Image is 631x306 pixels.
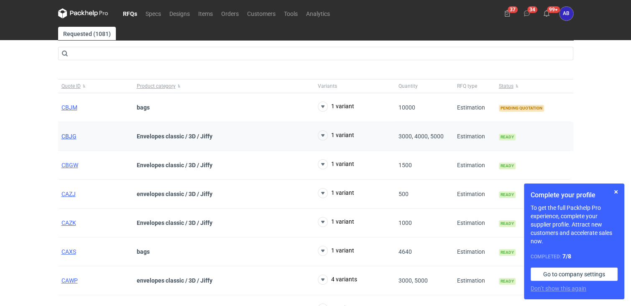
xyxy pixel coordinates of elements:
a: Items [194,8,217,18]
button: Product category [133,79,314,93]
span: RFQ type [457,83,477,89]
strong: 7 / 8 [562,253,571,260]
div: Estimation [454,151,496,180]
span: Pending quotation [499,105,544,112]
a: CAWP [61,277,78,284]
a: CBGW [61,162,78,168]
a: CBJG [61,133,77,140]
h1: Complete your profile [531,190,618,200]
button: 1 variant [318,130,354,140]
span: Status [499,83,513,89]
span: Ready [499,249,516,256]
strong: Envelopes classic / 3D / Jiffy [137,162,212,168]
a: CAZJ [61,191,76,197]
span: Ready [499,278,516,285]
span: 1000 [399,219,412,226]
strong: bags [137,248,150,255]
div: Estimation [454,237,496,266]
strong: envelopes classic / 3D / Jiffy [137,191,212,197]
span: Quantity [399,83,418,89]
div: Estimation [454,266,496,295]
span: 4640 [399,248,412,255]
span: Ready [499,220,516,227]
span: Quote ID [61,83,81,89]
a: Customers [243,8,280,18]
svg: Packhelp Pro [58,8,108,18]
a: Specs [141,8,165,18]
button: 1 variant [318,246,354,256]
button: Quote ID [58,79,133,93]
a: Analytics [302,8,334,18]
div: Estimation [454,209,496,237]
div: Estimation [454,122,496,151]
span: 3000, 4000, 5000 [399,133,444,140]
span: Ready [499,134,516,140]
span: Ready [499,163,516,169]
span: Product category [137,83,176,89]
div: Agnieszka Biniarz [559,7,573,20]
a: CBJM [61,104,77,111]
a: RFQs [119,8,141,18]
a: CAZK [61,219,76,226]
a: Designs [165,8,194,18]
span: 3000, 5000 [399,277,428,284]
span: 1500 [399,162,412,168]
div: Completed: [531,252,618,261]
button: Don’t show this again [531,284,586,293]
div: Estimation [454,93,496,122]
span: 500 [399,191,409,197]
button: 99+ [540,7,553,20]
a: CAXS [61,248,76,255]
strong: bags [137,104,150,111]
span: Ready [499,191,516,198]
strong: envelopes classic / 3D / Jiffy [137,277,212,284]
strong: Envelopes classic / 3D / Jiffy [137,219,212,226]
div: Estimation [454,180,496,209]
a: Go to company settings [531,268,618,281]
button: 37 [501,7,514,20]
button: 1 variant [318,188,354,198]
a: Requested (1081) [58,27,116,40]
span: Variants [318,83,337,89]
p: To get the full Packhelp Pro experience, complete your supplier profile. Attract new customers an... [531,204,618,245]
button: Skip for now [611,187,621,197]
button: AB [559,7,573,20]
a: Tools [280,8,302,18]
button: 4 variants [318,275,357,285]
button: 1 variant [318,217,354,227]
button: Status [496,79,571,93]
button: 34 [520,7,534,20]
button: 1 variant [318,102,354,112]
a: Orders [217,8,243,18]
button: 1 variant [318,159,354,169]
span: 10000 [399,104,415,111]
strong: Envelopes classic / 3D / Jiffy [137,133,212,140]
